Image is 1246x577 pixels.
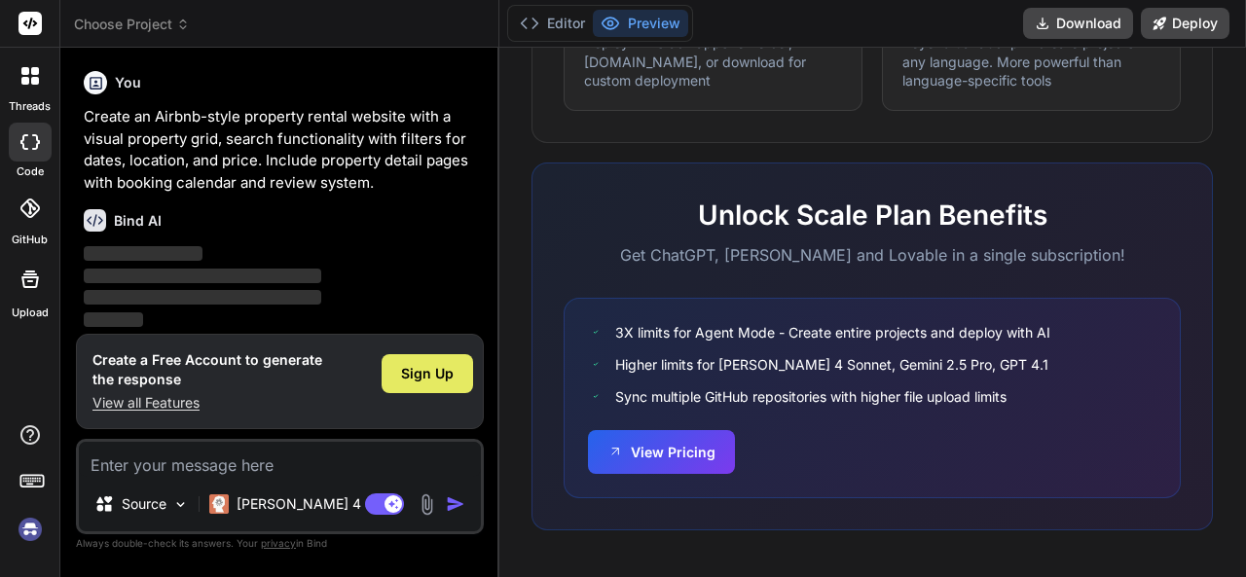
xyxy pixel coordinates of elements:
[17,163,44,180] label: code
[115,73,141,92] h6: You
[588,430,735,474] button: View Pricing
[12,232,48,248] label: GitHub
[92,393,322,413] p: View all Features
[84,290,321,305] span: ‌
[446,494,465,514] img: icon
[76,534,484,553] p: Always double-check its answers. Your in Bind
[9,98,51,115] label: threads
[584,33,842,90] p: Deploy full-stack apps to Vercel, [DOMAIN_NAME], or download for custom deployment
[564,243,1181,267] p: Get ChatGPT, [PERSON_NAME] and Lovable in a single subscription!
[84,246,202,261] span: ‌
[172,496,189,513] img: Pick Models
[615,354,1048,375] span: Higher limits for [PERSON_NAME] 4 Sonnet, Gemini 2.5 Pro, GPT 4.1
[92,350,322,389] h1: Create a Free Account to generate the response
[84,106,480,194] p: Create an Airbnb-style property rental website with a visual property grid, search functionality ...
[615,386,1007,407] span: Sync multiple GitHub repositories with higher file upload limits
[12,305,49,321] label: Upload
[261,537,296,549] span: privacy
[1141,8,1229,39] button: Deploy
[512,10,593,37] button: Editor
[14,513,47,546] img: signin
[84,312,143,327] span: ‌
[416,493,438,516] img: attachment
[209,494,229,514] img: Claude 4 Sonnet
[84,269,321,283] span: ‌
[1023,8,1133,39] button: Download
[401,364,454,383] span: Sign Up
[74,15,190,34] span: Choose Project
[564,195,1181,235] h2: Unlock Scale Plan Benefits
[593,10,688,37] button: Preview
[615,322,1050,343] span: 3X limits for Agent Mode - Create entire projects and deploy with AI
[114,211,162,231] h6: Bind AI
[122,494,166,514] p: Source
[902,33,1160,90] p: Beyond JavaScript - create projects in any language. More powerful than language-specific tools
[237,494,382,514] p: [PERSON_NAME] 4 S..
